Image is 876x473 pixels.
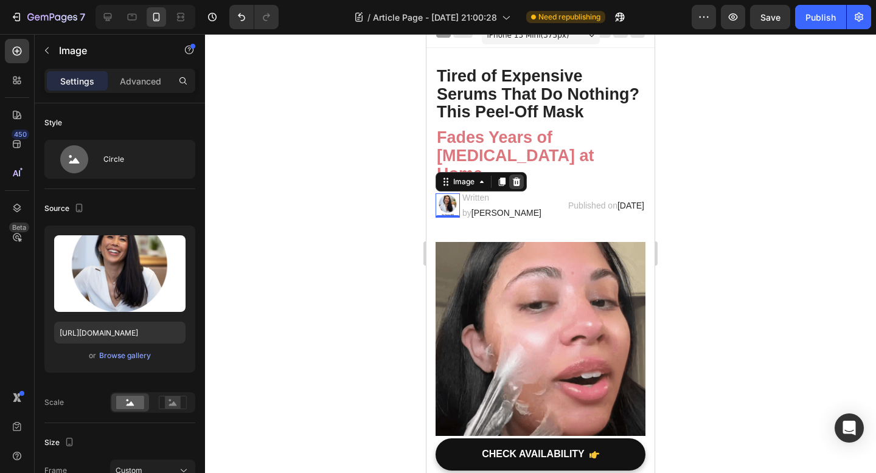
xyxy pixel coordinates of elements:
[45,174,115,184] span: [PERSON_NAME]
[10,33,218,88] p: Tired of Expensive Serums That Do Nothing? This Peel-Off Mask
[35,155,139,188] div: Rich Text Editor. Editing area: main
[44,435,77,451] div: Size
[229,5,279,29] div: Undo/Redo
[120,75,161,88] p: Advanced
[60,75,94,88] p: Settings
[9,159,33,184] img: image_demo.jpg
[795,5,846,29] button: Publish
[103,145,178,173] div: Circle
[538,12,600,22] span: Need republishing
[59,43,162,58] p: Image
[24,142,50,153] div: Image
[835,413,864,443] div: Open Intercom Messenger
[89,348,96,363] span: or
[44,201,86,217] div: Source
[191,167,218,176] span: [DATE]
[10,94,167,148] strong: Fades Years of [MEDICAL_DATA] at Home...
[760,12,780,22] span: Save
[750,5,790,29] button: Save
[9,32,219,89] h2: Rich Text Editor. Editing area: main
[9,208,219,418] img: Alt Image
[373,11,497,24] span: Article Page - [DATE] 21:00:28
[367,11,370,24] span: /
[54,322,186,344] input: https://example.com/image.jpg
[9,223,29,232] div: Beta
[44,397,64,408] div: Scale
[9,404,219,437] button: CHECK AVAILABILITY
[99,350,151,362] button: Browse gallery
[55,414,158,427] div: CHECK AVAILABILITY
[805,11,836,24] div: Publish
[54,235,186,312] img: preview-image
[36,156,138,187] p: Written by
[44,117,62,128] div: Style
[426,34,655,473] iframe: Design area
[5,5,91,29] button: 7
[142,164,218,179] p: Published on
[80,10,85,24] p: 7
[12,129,29,139] div: 450
[99,350,151,361] div: Browse gallery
